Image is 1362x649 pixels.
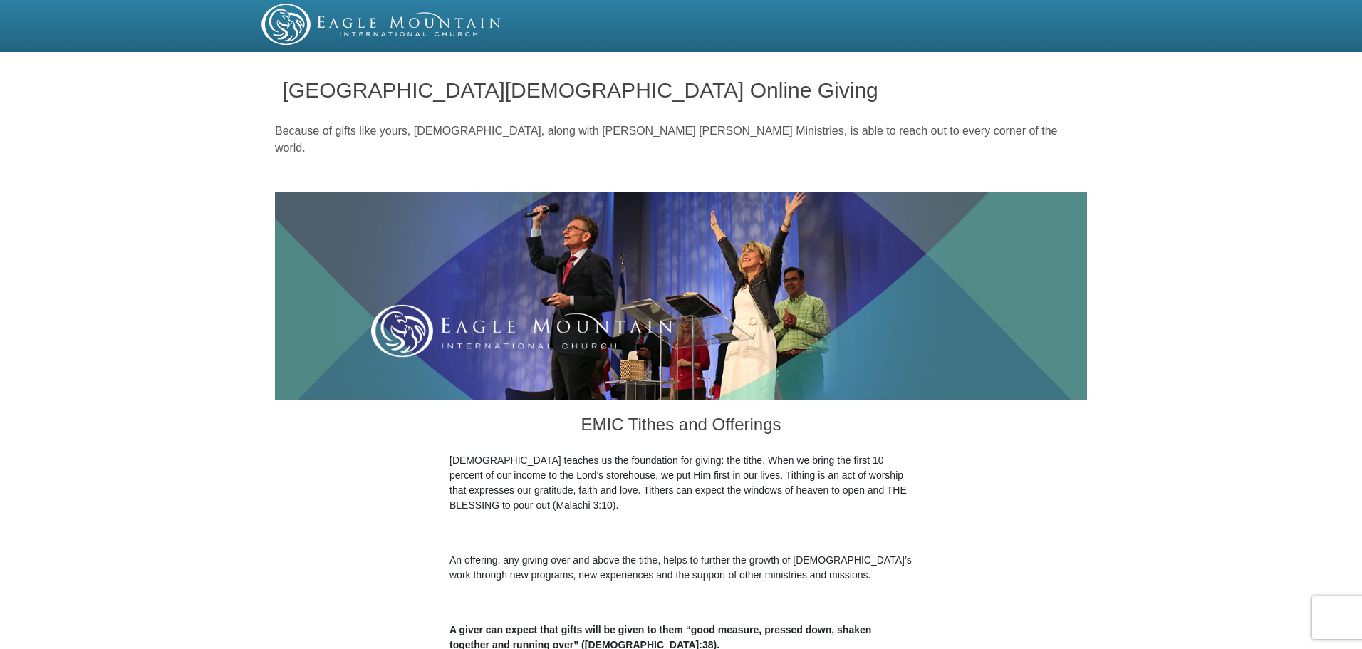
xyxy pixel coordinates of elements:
img: EMIC [261,4,502,45]
h3: EMIC Tithes and Offerings [449,400,913,453]
p: Because of gifts like yours, [DEMOGRAPHIC_DATA], along with [PERSON_NAME] [PERSON_NAME] Ministrie... [275,123,1087,157]
p: [DEMOGRAPHIC_DATA] teaches us the foundation for giving: the tithe. When we bring the first 10 pe... [449,453,913,513]
p: An offering, any giving over and above the tithe, helps to further the growth of [DEMOGRAPHIC_DAT... [449,553,913,583]
h1: [GEOGRAPHIC_DATA][DEMOGRAPHIC_DATA] Online Giving [283,78,1080,102]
